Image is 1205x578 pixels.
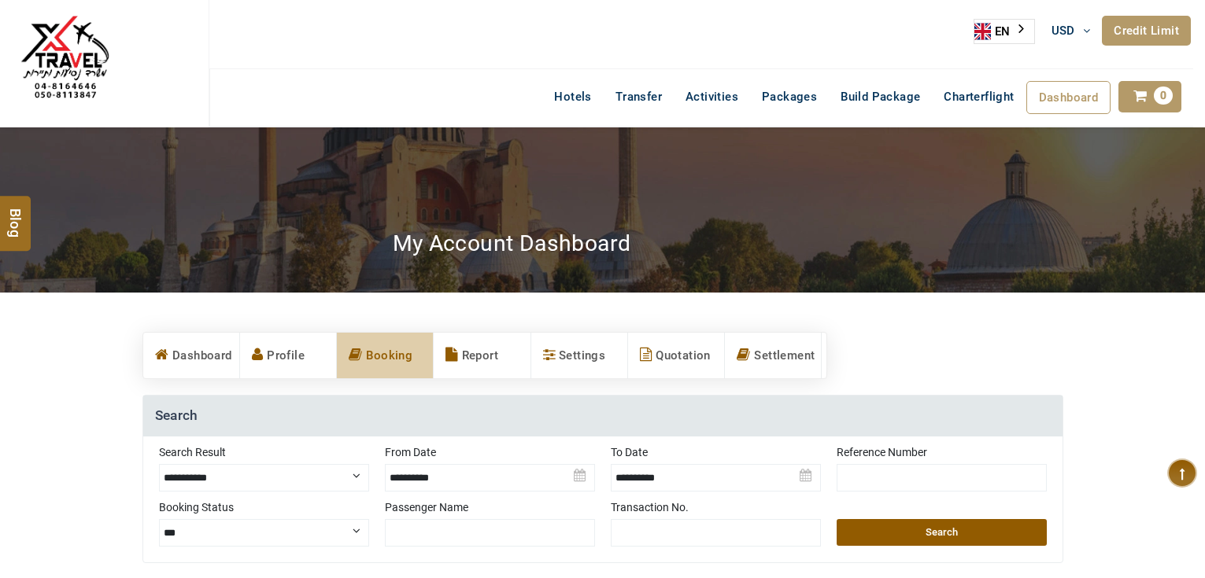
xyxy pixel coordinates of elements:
[385,499,595,515] label: Passenger Name
[837,444,1047,460] label: Reference Number
[944,90,1014,104] span: Charterflight
[750,81,829,112] a: Packages
[143,396,1063,436] h4: Search
[725,333,821,378] a: Settlement
[1102,16,1191,46] a: Credit Limit
[531,333,627,378] a: Settings
[974,20,1034,43] a: EN
[159,499,369,515] label: Booking Status
[974,19,1035,44] div: Language
[240,333,336,378] a: Profile
[932,81,1026,112] a: Charterflight
[1118,81,1181,112] a: 0
[974,19,1035,44] aside: Language selected: English
[628,333,724,378] a: Quotation
[674,81,750,112] a: Activities
[6,208,26,221] span: Blog
[143,333,239,378] a: Dashboard
[837,519,1047,546] button: Search
[337,333,433,378] a: Booking
[434,333,530,378] a: Report
[604,81,674,112] a: Transfer
[542,81,603,112] a: Hotels
[1154,87,1173,105] span: 0
[159,444,369,460] label: Search Result
[611,499,821,515] label: Transaction No.
[12,7,118,113] img: The Royal Line Holidays
[829,81,932,112] a: Build Package
[393,230,631,257] h2: My Account Dashboard
[1052,24,1075,38] span: USD
[1039,90,1099,105] span: Dashboard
